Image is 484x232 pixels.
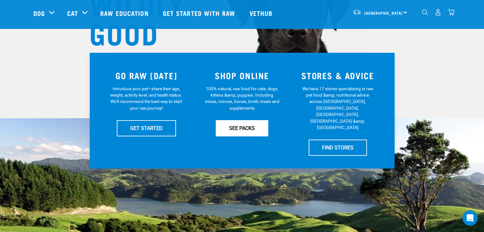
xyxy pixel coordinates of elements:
[294,71,382,80] h3: STORES & ADVICE
[117,120,176,136] a: GET STARTED
[205,85,279,112] p: 100% natural, raw food for cats, dogs, kittens &amp; puppies. Including mixes, minces, bones, bro...
[462,210,478,226] div: Open Intercom Messenger
[216,120,268,136] a: SEE PACKS
[300,85,375,131] p: We have 17 stores specialising in raw pet food &amp; nutritional advice across [GEOGRAPHIC_DATA],...
[109,85,184,112] p: Introduce your pet—share their age, weight, activity level, and health status. We'll recommend th...
[67,8,78,18] a: Cat
[94,0,156,26] a: Raw Education
[353,9,361,15] img: van-moving.png
[243,0,281,26] a: Vethub
[198,71,286,80] h3: SHOP ONLINE
[435,9,441,16] img: user.png
[448,9,454,16] img: home-icon@2x.png
[422,9,428,15] img: home-icon-1@2x.png
[309,140,367,155] a: FIND STORES
[33,8,45,18] a: Dog
[102,71,191,80] h3: GO RAW [DATE]
[364,12,403,14] span: [GEOGRAPHIC_DATA]
[157,0,243,26] a: Get started with Raw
